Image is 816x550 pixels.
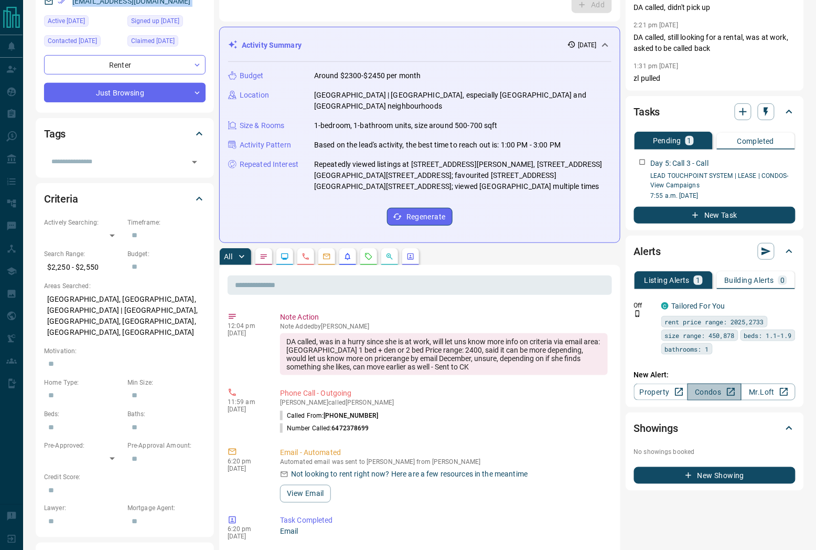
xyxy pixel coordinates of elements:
[665,344,709,354] span: bathrooms: 1
[228,533,264,541] p: [DATE]
[280,323,608,330] p: Note Added by [PERSON_NAME]
[634,384,688,400] a: Property
[651,172,789,189] a: LEAD TOUCHPOINT SYSTEM | LEASE | CONDOS- View Campaigns
[634,420,679,437] h2: Showings
[44,121,206,146] div: Tags
[260,252,268,261] svg: Notes
[280,333,608,375] div: DA called, was in a hurry since she is at work, will let uns know more info on criteria via email...
[651,158,709,169] p: Day 5: Call 3 - Call
[240,159,298,170] p: Repeated Interest
[187,155,202,170] button: Open
[280,485,331,503] button: View Email
[44,504,122,513] p: Lawyer:
[127,218,206,227] p: Timeframe:
[280,399,608,406] p: [PERSON_NAME] called [PERSON_NAME]
[665,330,735,341] span: size range: 450,878
[688,137,692,144] p: 1
[44,186,206,211] div: Criteria
[44,125,66,142] h2: Tags
[280,312,608,323] p: Note Action
[634,243,661,260] h2: Alerts
[665,316,764,327] span: rent price range: 2025,2733
[44,346,206,356] p: Motivation:
[291,469,528,480] p: Not looking to rent right now? Here are a few resources in the meantime
[44,472,206,482] p: Credit Score:
[314,140,561,151] p: Based on the lead's activity, the best time to reach out is: 1:00 PM - 3:00 PM
[332,425,369,432] span: 6472378699
[634,447,796,457] p: No showings booked
[127,35,206,50] div: Wed Oct 01 2025
[127,409,206,419] p: Baths:
[741,384,795,400] a: Mr.Loft
[228,330,264,337] p: [DATE]
[634,207,796,224] button: New Task
[634,99,796,124] div: Tasks
[224,253,232,260] p: All
[240,120,285,131] p: Size & Rooms
[672,302,725,310] a: Tailored For You
[724,277,774,284] p: Building Alerts
[48,16,85,26] span: Active [DATE]
[651,191,796,200] p: 7:55 a.m. [DATE]
[661,302,669,310] div: condos.ca
[634,103,660,120] h2: Tasks
[387,208,453,226] button: Regenerate
[280,515,608,526] p: Task Completed
[44,441,122,450] p: Pre-Approved:
[228,36,611,55] div: Activity Summary[DATE]
[48,36,97,46] span: Contacted [DATE]
[131,36,175,46] span: Claimed [DATE]
[634,369,796,380] p: New Alert:
[127,441,206,450] p: Pre-Approval Amount:
[780,277,785,284] p: 0
[44,55,206,75] div: Renter
[240,90,269,101] p: Location
[634,32,796,54] p: DA called, still looking for a rental, was at work, asked to be called back
[44,218,122,227] p: Actively Searching:
[228,465,264,472] p: [DATE]
[281,252,289,261] svg: Lead Browsing Activity
[44,409,122,419] p: Beds:
[324,412,378,419] span: [PHONE_NUMBER]
[737,137,775,145] p: Completed
[131,16,179,26] span: Signed up [DATE]
[314,120,498,131] p: 1-bedroom, 1-bathroom units, size around 500-700 sqft
[634,22,679,29] p: 2:21 pm [DATE]
[280,447,608,458] p: Email - Automated
[240,70,264,81] p: Budget
[280,458,608,466] p: Automated email was sent to [PERSON_NAME] from [PERSON_NAME]
[406,252,415,261] svg: Agent Actions
[228,398,264,406] p: 11:59 am
[44,378,122,387] p: Home Type:
[44,35,122,50] div: Thu Oct 09 2025
[44,249,122,259] p: Search Range:
[634,301,655,310] p: Off
[302,252,310,261] svg: Calls
[127,378,206,387] p: Min Size:
[343,252,352,261] svg: Listing Alerts
[634,239,796,264] div: Alerts
[578,40,597,50] p: [DATE]
[44,281,206,291] p: Areas Searched:
[634,416,796,441] div: Showings
[634,2,796,13] p: DA called, didn't pick up
[314,70,421,81] p: Around $2300-$2450 per month
[314,159,611,192] p: Repeatedly viewed listings at [STREET_ADDRESS][PERSON_NAME], [STREET_ADDRESS][GEOGRAPHIC_DATA][ST...
[314,90,611,112] p: [GEOGRAPHIC_DATA] | [GEOGRAPHIC_DATA], especially [GEOGRAPHIC_DATA] and [GEOGRAPHIC_DATA] neighbo...
[280,526,608,537] p: Email
[127,504,206,513] p: Mortgage Agent:
[44,15,122,30] div: Thu Oct 09 2025
[634,62,679,70] p: 1:31 pm [DATE]
[44,83,206,102] div: Just Browsing
[385,252,394,261] svg: Opportunities
[688,384,742,400] a: Condos
[280,388,608,399] p: Phone Call - Outgoing
[280,411,378,420] p: Called From:
[44,291,206,341] p: [GEOGRAPHIC_DATA], [GEOGRAPHIC_DATA], [GEOGRAPHIC_DATA] | [GEOGRAPHIC_DATA], [GEOGRAPHIC_DATA], [...
[645,277,690,284] p: Listing Alerts
[744,330,792,341] span: beds: 1.1-1.9
[228,458,264,465] p: 6:20 pm
[696,277,700,284] p: 1
[44,191,78,207] h2: Criteria
[228,406,264,413] p: [DATE]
